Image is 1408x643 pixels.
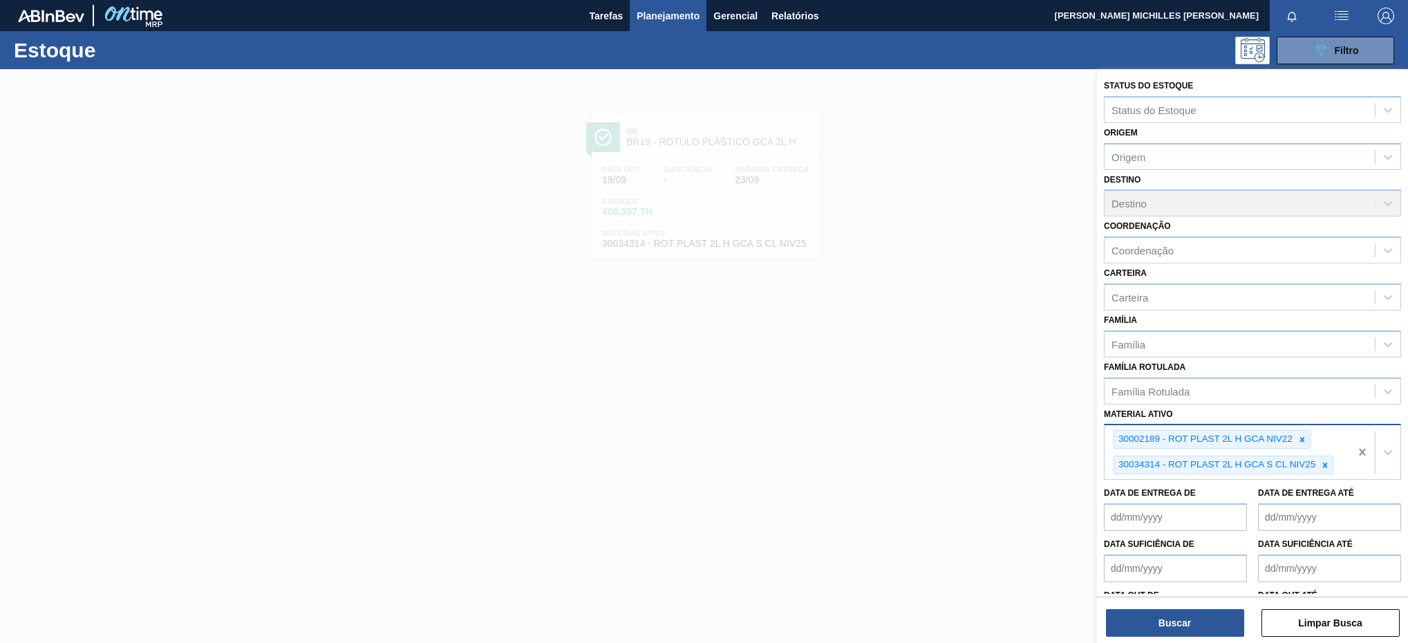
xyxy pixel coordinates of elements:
[1111,245,1174,257] div: Coordenação
[1114,431,1295,448] div: 30002189 - ROT PLAST 2L H GCA NIV22
[1104,409,1173,419] label: Material ativo
[1111,151,1145,162] div: Origem
[1104,362,1185,372] label: Família Rotulada
[713,8,758,24] span: Gerencial
[1111,385,1190,397] div: Família Rotulada
[1235,37,1270,64] div: Pogramando: nenhum usuário selecionado
[1111,291,1148,303] div: Carteira
[771,8,818,24] span: Relatórios
[1333,8,1350,24] img: userActions
[1111,338,1145,350] div: Família
[1104,315,1137,325] label: Família
[1104,221,1171,231] label: Coordenação
[1258,488,1354,498] label: Data de Entrega até
[1104,555,1247,582] input: dd/mm/yyyy
[1111,104,1196,115] div: Status do Estoque
[14,42,223,58] h1: Estoque
[637,8,700,24] span: Planejamento
[589,8,623,24] span: Tarefas
[1335,45,1359,56] span: Filtro
[1104,590,1159,600] label: Data out de
[1258,590,1317,600] label: Data out até
[1114,456,1317,474] div: 30034314 - ROT PLAST 2L H GCA S CL NIV25
[1104,268,1147,278] label: Carteira
[1258,539,1353,549] label: Data suficiência até
[1104,175,1141,185] label: Destino
[1270,6,1314,26] button: Notificações
[1258,503,1401,531] input: dd/mm/yyyy
[1104,128,1138,138] label: Origem
[18,10,84,22] img: TNhmsLtSVTkK8tSr43FrP2fwEKptu5GPRR3wAAAABJRU5ErkJggg==
[1104,81,1193,91] label: Status do Estoque
[1104,488,1196,498] label: Data de Entrega de
[1258,555,1401,582] input: dd/mm/yyyy
[1104,539,1194,549] label: Data suficiência de
[1277,37,1394,64] button: Filtro
[1104,503,1247,531] input: dd/mm/yyyy
[1378,8,1394,24] img: Logout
